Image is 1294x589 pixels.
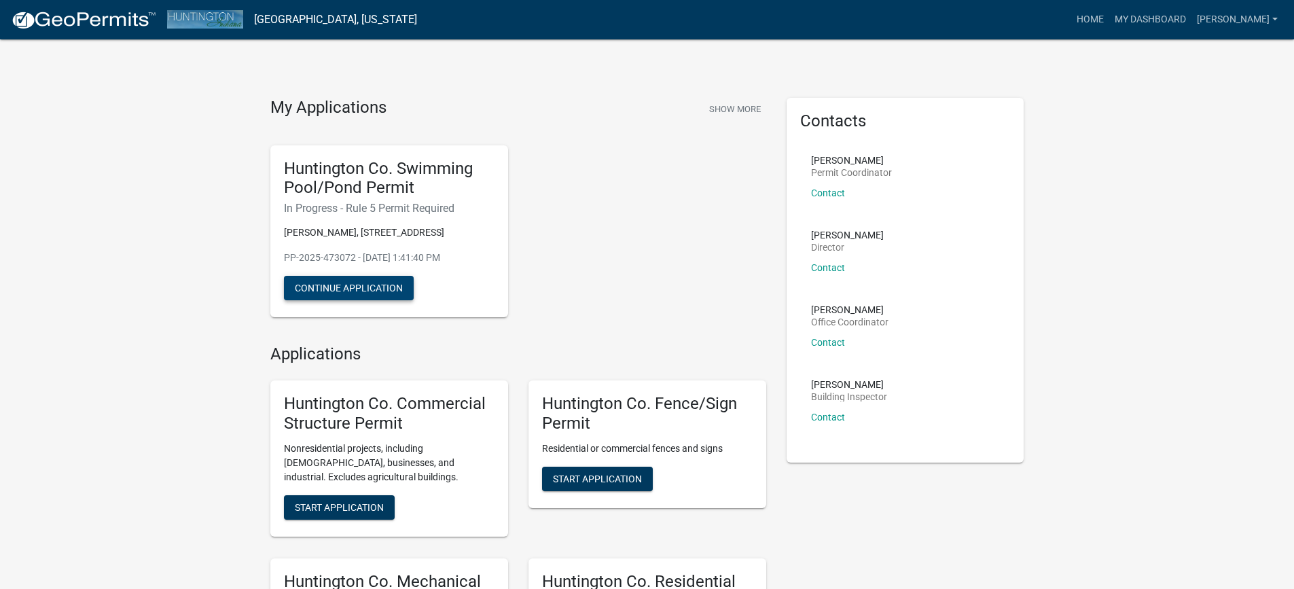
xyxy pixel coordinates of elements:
[811,168,892,177] p: Permit Coordinator
[811,305,888,315] p: [PERSON_NAME]
[295,501,384,512] span: Start Application
[811,262,845,273] a: Contact
[1109,7,1191,33] a: My Dashboard
[1191,7,1283,33] a: [PERSON_NAME]
[284,159,495,198] h5: Huntington Co. Swimming Pool/Pond Permit
[800,111,1011,131] h5: Contacts
[811,412,845,423] a: Contact
[553,473,642,484] span: Start Application
[284,251,495,265] p: PP-2025-473072 - [DATE] 1:41:40 PM
[811,337,845,348] a: Contact
[270,344,766,364] h4: Applications
[284,442,495,484] p: Nonresidential projects, including [DEMOGRAPHIC_DATA], businesses, and industrial. Excludes agric...
[542,442,753,456] p: Residential or commercial fences and signs
[167,10,243,29] img: Huntington County, Indiana
[1071,7,1109,33] a: Home
[542,394,753,433] h5: Huntington Co. Fence/Sign Permit
[254,8,417,31] a: [GEOGRAPHIC_DATA], [US_STATE]
[704,98,766,120] button: Show More
[284,394,495,433] h5: Huntington Co. Commercial Structure Permit
[284,226,495,240] p: [PERSON_NAME], [STREET_ADDRESS]
[811,317,888,327] p: Office Coordinator
[811,380,887,389] p: [PERSON_NAME]
[811,156,892,165] p: [PERSON_NAME]
[811,392,887,401] p: Building Inspector
[284,276,414,300] button: Continue Application
[542,467,653,491] button: Start Application
[811,243,884,252] p: Director
[811,230,884,240] p: [PERSON_NAME]
[284,495,395,520] button: Start Application
[270,98,387,118] h4: My Applications
[284,202,495,215] h6: In Progress - Rule 5 Permit Required
[811,188,845,198] a: Contact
